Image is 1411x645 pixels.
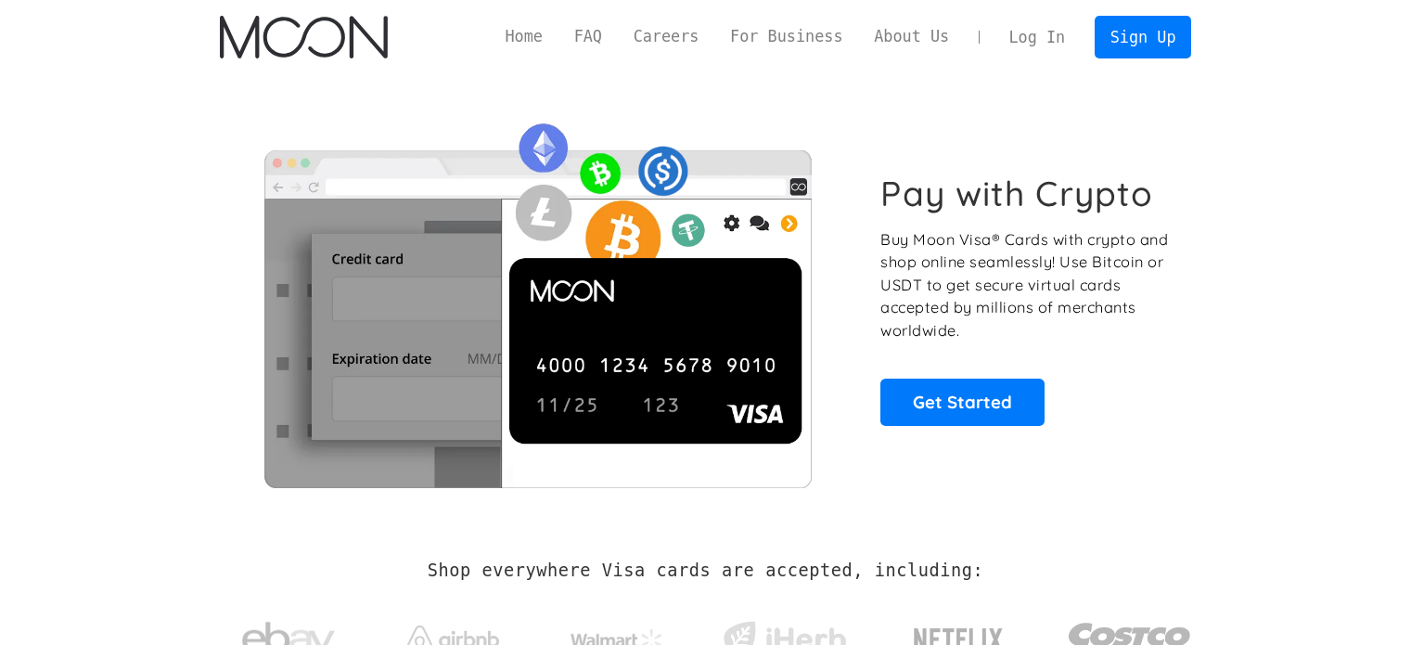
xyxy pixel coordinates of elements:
a: Log In [994,17,1081,58]
a: About Us [858,25,965,48]
a: Get Started [880,379,1045,425]
a: For Business [714,25,858,48]
p: Buy Moon Visa® Cards with crypto and shop online seamlessly! Use Bitcoin or USDT to get secure vi... [880,228,1171,342]
a: home [220,16,388,58]
img: Moon Logo [220,16,388,58]
a: Home [490,25,558,48]
img: Moon Cards let you spend your crypto anywhere Visa is accepted. [220,110,855,487]
h2: Shop everywhere Visa cards are accepted, including: [428,561,983,581]
a: Careers [618,25,714,48]
a: Sign Up [1095,16,1191,58]
a: FAQ [558,25,618,48]
h1: Pay with Crypto [880,173,1153,214]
